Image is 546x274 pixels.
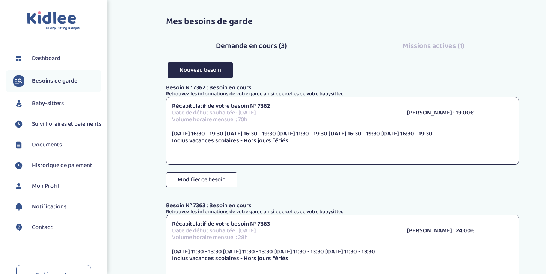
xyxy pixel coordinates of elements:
[13,98,24,109] img: babysitters.svg
[13,53,24,64] img: dashboard.svg
[172,131,513,137] p: [DATE] 16:30 - 19:30 [DATE] 16:30 - 19:30 [DATE] 11:30 - 19:30 [DATE] 16:30 - 19:30 [DATE] 16:30 ...
[13,160,101,171] a: Historique de paiement
[32,99,64,108] span: Baby-sitters
[13,98,101,109] a: Baby-sitters
[13,201,101,212] a: Notifications
[172,116,395,123] p: Volume horaire mensuel : 70h
[13,75,24,87] img: besoin.svg
[13,222,24,233] img: contact.svg
[216,40,287,52] span: Demande en cours (3)
[13,53,101,64] a: Dashboard
[13,201,24,212] img: notification.svg
[13,139,101,151] a: Documents
[32,182,59,191] span: Mon Profil
[32,202,66,211] span: Notifications
[172,137,513,144] p: Inclus vacances scolaires - Hors jours fériés
[32,54,60,63] span: Dashboard
[172,248,513,255] p: [DATE] 11:30 - 13:30 [DATE] 11:30 - 13:30 [DATE] 11:30 - 13:30 [DATE] 11:30 - 13:30
[172,227,395,234] p: Date de début souhaitée : [DATE]
[172,103,395,110] p: Récapitulatif de votre besoin N° 7362
[13,160,24,171] img: suivihoraire.svg
[407,110,513,116] p: [PERSON_NAME] : 19.00€
[172,221,395,227] p: Récapitulatif de votre besoin N° 7363
[172,234,395,241] p: Volume horaire mensuel : 28h
[32,77,78,86] span: Besoins de garde
[13,75,101,87] a: Besoins de garde
[403,40,465,52] span: Missions actives (1)
[168,62,233,78] button: Nouveau besoin
[32,120,101,129] span: Suivi horaires et paiements
[13,181,24,192] img: profil.svg
[13,119,101,130] a: Suivi horaires et paiements
[32,161,92,170] span: Historique de paiement
[166,172,237,187] button: Modifier ce besoin
[166,180,237,194] a: Modifier ce besoin
[172,110,395,116] p: Date de début souhaitée : [DATE]
[13,222,101,233] a: Contact
[407,227,513,234] p: [PERSON_NAME] : 24.00€
[166,202,519,209] p: Besoin N° 7363 : Besoin en cours
[166,84,519,91] p: Besoin N° 7362 : Besoin en cours
[166,91,519,97] p: Retrouvez les informations de votre garde ainsi que celles de votre babysitter.
[13,139,24,151] img: documents.svg
[13,119,24,130] img: suivihoraire.svg
[13,181,101,192] a: Mon Profil
[32,140,62,149] span: Documents
[32,223,53,232] span: Contact
[27,11,80,30] img: logo.svg
[166,209,519,215] p: Retrouvez les informations de votre garde ainsi que celles de votre babysitter.
[172,255,513,262] p: Inclus vacances scolaires - Hors jours fériés
[166,14,253,29] span: Mes besoins de garde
